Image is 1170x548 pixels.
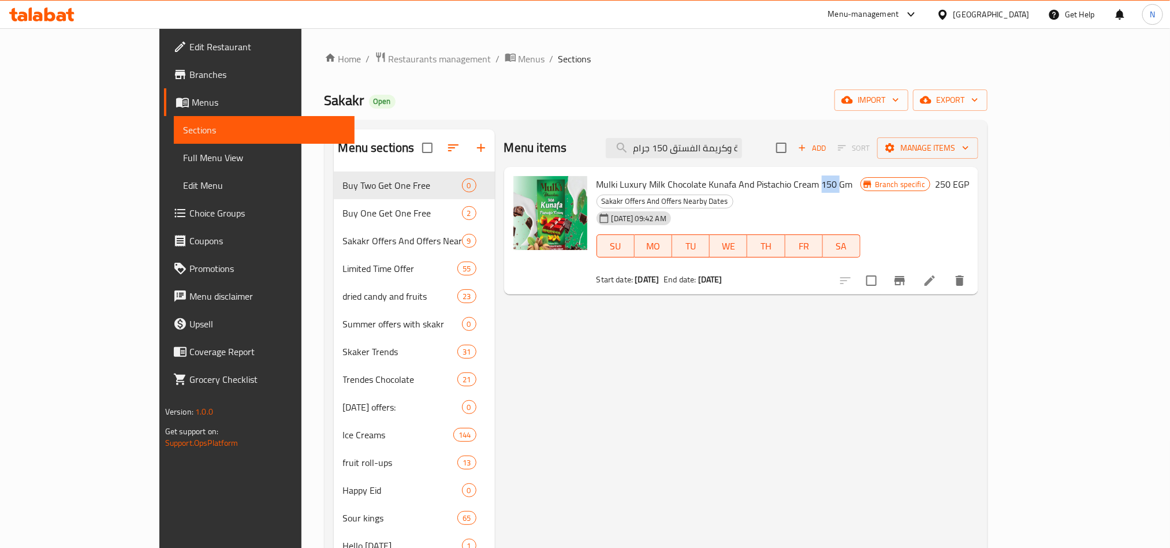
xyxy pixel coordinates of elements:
span: Choice Groups [189,206,345,220]
div: Trendes Chocolate21 [334,366,495,393]
div: Sakakr Offers And Offers Nearby Dates9 [334,227,495,255]
a: Support.OpsPlatform [165,435,239,450]
button: MO [635,234,672,258]
div: Summer offers with skakr0 [334,310,495,338]
div: [GEOGRAPHIC_DATA] [953,8,1030,21]
div: dried candy and fruits [343,289,458,303]
span: 31 [458,346,475,357]
span: 9 [463,236,476,247]
div: items [453,428,476,442]
span: 65 [458,513,475,524]
span: Branches [189,68,345,81]
span: Skaker Trends [343,345,458,359]
span: Restaurants management [389,52,491,66]
span: export [922,93,978,107]
input: search [606,138,742,158]
span: Summer offers with skakr [343,317,462,331]
div: dried candy and fruits23 [334,282,495,310]
span: Buy Two Get One Free [343,178,462,192]
div: items [462,400,476,414]
span: Get support on: [165,424,218,439]
div: items [462,234,476,248]
div: items [462,206,476,220]
span: End date: [664,272,696,287]
span: Menus [192,95,345,109]
a: Menus [164,88,355,116]
img: Mulki Luxury Milk Chocolate Kunafa And Pistachio Cream 150 Gm [513,176,587,250]
span: Manage items [886,141,969,155]
div: Buy One Get One Free2 [334,199,495,227]
span: Sour kings [343,511,458,525]
a: Grocery Checklist [164,366,355,393]
span: 0 [463,485,476,496]
a: Menu disclaimer [164,282,355,310]
a: Choice Groups [164,199,355,227]
span: Ice Creams [343,428,454,442]
a: Coupons [164,227,355,255]
div: items [457,345,476,359]
span: TH [752,238,780,255]
span: WE [714,238,743,255]
span: Mulki Luxury Milk Chocolate Kunafa And Pistachio Cream 150 Gm [597,176,853,193]
span: Grocery Checklist [189,372,345,386]
div: items [462,483,476,497]
button: Branch-specific-item [886,267,914,294]
span: Full Menu View [183,151,345,165]
span: 2 [463,208,476,219]
button: TU [672,234,710,258]
button: delete [946,267,974,294]
span: import [844,93,899,107]
div: Happy Eid0 [334,476,495,504]
span: Select all sections [415,136,439,160]
span: Buy One Get One Free [343,206,462,220]
div: Limited Time Offer [343,262,458,275]
span: N [1150,8,1155,21]
span: Select section [769,136,793,160]
span: Open [369,96,396,106]
span: Coupons [189,234,345,248]
a: Edit Restaurant [164,33,355,61]
span: 55 [458,263,475,274]
button: SA [823,234,860,258]
a: Promotions [164,255,355,282]
div: Buy Two Get One Free0 [334,172,495,199]
button: FR [785,234,823,258]
button: WE [710,234,747,258]
span: Add item [793,139,830,157]
a: Restaurants management [375,51,491,66]
span: Select section first [830,139,877,157]
div: [DATE] offers:0 [334,393,495,421]
span: Branch specific [870,179,930,190]
button: TH [747,234,785,258]
div: fruit roll-ups [343,456,458,469]
div: items [462,317,476,331]
div: Sakakr Offers And Offers Nearby Dates [343,234,462,248]
li: / [550,52,554,66]
span: TU [677,238,705,255]
span: Sakakr [325,87,364,113]
span: Edit Menu [183,178,345,192]
span: Trendes Chocolate [343,372,458,386]
h6: 250 EGP [935,176,969,192]
div: items [457,372,476,386]
span: [DATE] offers: [343,400,462,414]
a: Edit Menu [174,172,355,199]
li: / [496,52,500,66]
div: items [457,289,476,303]
button: Manage items [877,137,978,159]
div: Monday offers: [343,400,462,414]
span: 144 [454,430,475,441]
div: Sakakr Offers And Offers Nearby Dates [597,195,733,208]
span: 0 [463,402,476,413]
span: SA [828,238,856,255]
li: / [366,52,370,66]
span: [DATE] 09:42 AM [607,213,671,224]
span: Menu disclaimer [189,289,345,303]
span: Select to update [859,269,884,293]
span: Version: [165,404,193,419]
